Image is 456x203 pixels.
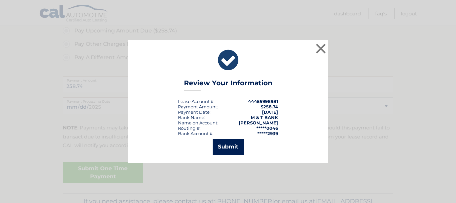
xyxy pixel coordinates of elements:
[248,99,278,104] strong: 44455998981
[178,131,214,136] div: Bank Account #:
[184,79,272,91] h3: Review Your Information
[178,99,215,104] div: Lease Account #:
[178,115,205,120] div: Bank Name:
[178,125,201,131] div: Routing #:
[239,120,278,125] strong: [PERSON_NAME]
[178,104,218,109] div: Payment Amount:
[178,109,210,115] span: Payment Date
[262,109,278,115] span: [DATE]
[261,104,278,109] span: $258.74
[314,42,327,55] button: ×
[178,120,218,125] div: Name on Account:
[213,139,244,155] button: Submit
[251,115,278,120] strong: M & T BANK
[178,109,211,115] div: :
